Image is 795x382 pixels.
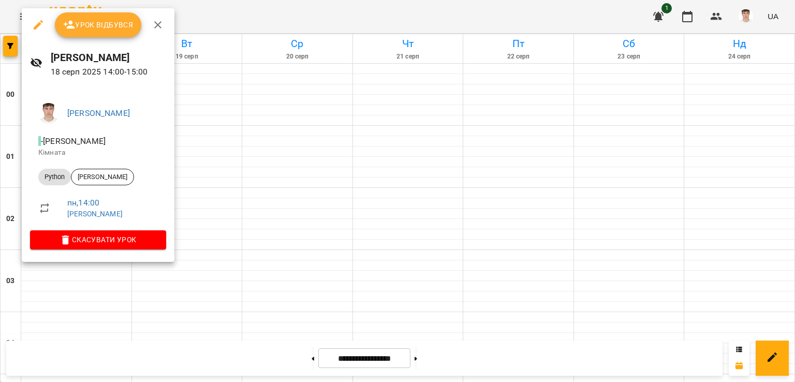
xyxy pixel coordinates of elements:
span: Скасувати Урок [38,233,158,246]
a: [PERSON_NAME] [67,210,123,218]
button: Урок відбувся [55,12,142,37]
button: Скасувати Урок [30,230,166,249]
p: Кімната [38,148,158,158]
span: Урок відбувся [63,19,134,31]
img: 8fe045a9c59afd95b04cf3756caf59e6.jpg [38,103,59,124]
span: Python [38,172,71,182]
div: [PERSON_NAME] [71,169,134,185]
a: пн , 14:00 [67,198,99,208]
h6: [PERSON_NAME] [51,50,166,66]
span: - [PERSON_NAME] [38,136,108,146]
a: [PERSON_NAME] [67,108,130,118]
p: 18 серп 2025 14:00 - 15:00 [51,66,166,78]
span: [PERSON_NAME] [71,172,134,182]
